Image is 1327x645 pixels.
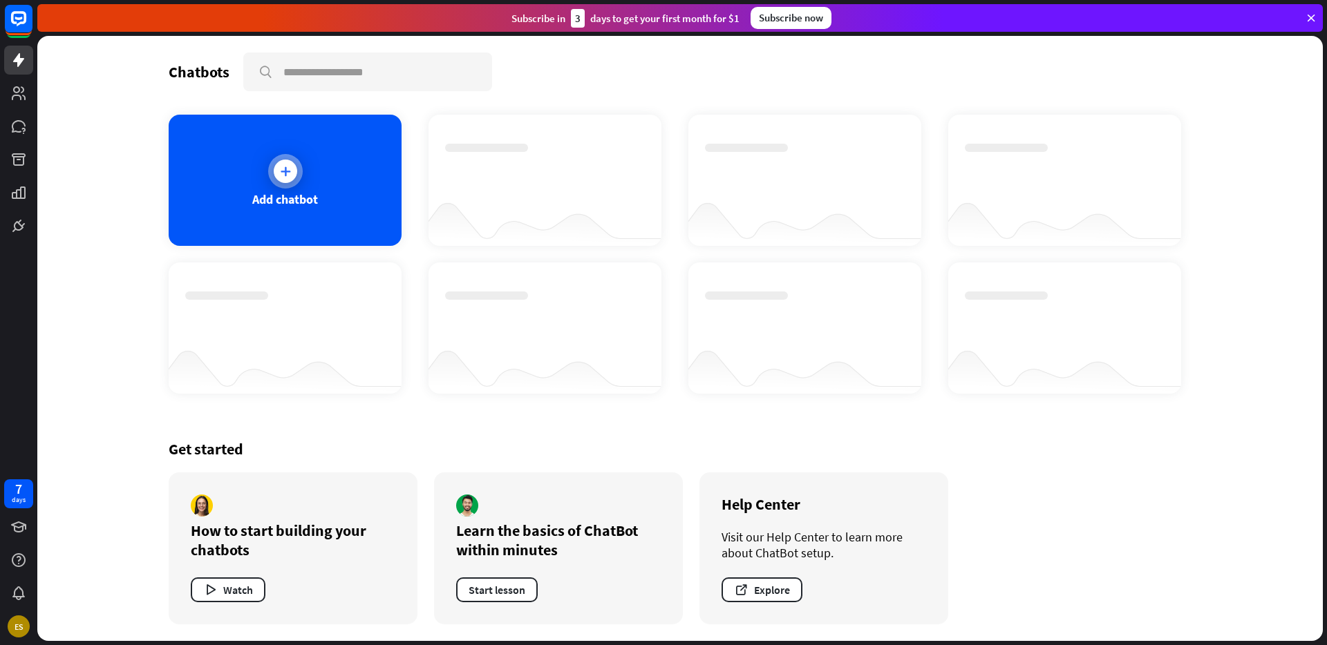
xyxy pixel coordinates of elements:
[4,479,33,508] a: 7 days
[456,577,538,602] button: Start lesson
[511,9,740,28] div: Subscribe in days to get your first month for $1
[191,521,395,559] div: How to start building your chatbots
[169,62,229,81] div: Chatbots
[252,191,318,207] div: Add chatbot
[191,577,265,602] button: Watch
[751,7,831,29] div: Subscribe now
[571,9,585,28] div: 3
[456,494,478,517] img: author
[456,521,661,559] div: Learn the basics of ChatBot within minutes
[169,439,1192,459] div: Get started
[722,494,926,514] div: Help Center
[8,615,30,637] div: ES
[722,529,926,561] div: Visit our Help Center to learn more about ChatBot setup.
[12,495,26,505] div: days
[11,6,53,47] button: Open LiveChat chat widget
[191,494,213,517] img: author
[722,577,802,602] button: Explore
[15,483,22,495] div: 7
